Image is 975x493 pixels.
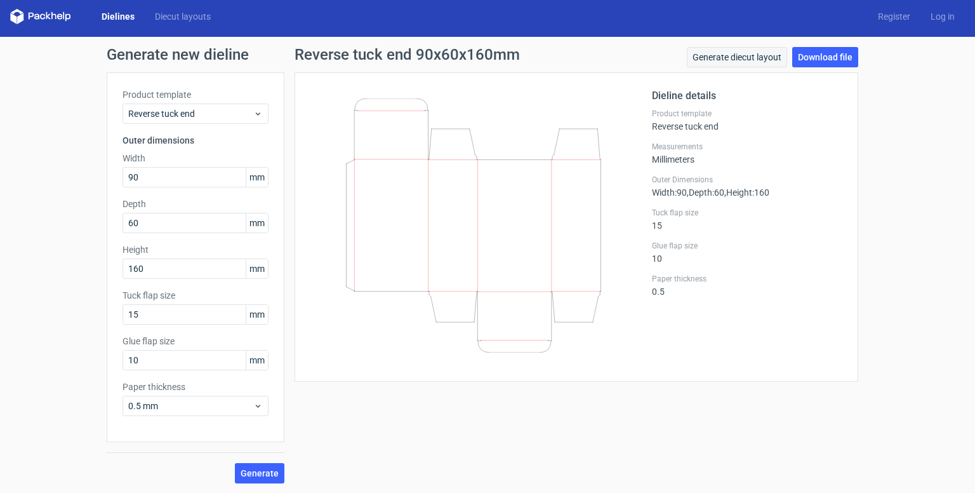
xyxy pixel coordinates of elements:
h2: Dieline details [652,88,842,104]
span: Generate [241,469,279,478]
div: 10 [652,241,842,264]
span: mm [246,259,268,278]
label: Glue flap size [123,335,269,348]
label: Product template [652,109,842,119]
span: , Height : 160 [724,187,769,198]
label: Depth [123,198,269,210]
span: mm [246,305,268,324]
h3: Outer dimensions [123,134,269,147]
label: Outer Dimensions [652,175,842,185]
button: Generate [235,463,284,483]
div: 0.5 [652,274,842,297]
label: Tuck flap size [652,208,842,218]
label: Height [123,243,269,256]
label: Glue flap size [652,241,842,251]
label: Paper thickness [123,381,269,393]
a: Diecut layouts [145,10,221,23]
div: 15 [652,208,842,231]
span: 0.5 mm [128,400,253,412]
label: Product template [123,88,269,101]
a: Download file [792,47,858,67]
a: Generate diecut layout [687,47,787,67]
span: mm [246,351,268,370]
div: Millimeters [652,142,842,165]
a: Dielines [91,10,145,23]
span: mm [246,168,268,187]
div: Reverse tuck end [652,109,842,132]
label: Paper thickness [652,274,842,284]
span: Width : 90 [652,187,687,198]
h1: Reverse tuck end 90x60x160mm [295,47,520,62]
label: Width [123,152,269,165]
span: , Depth : 60 [687,187,724,198]
span: mm [246,213,268,233]
label: Tuck flap size [123,289,269,302]
label: Measurements [652,142,842,152]
a: Log in [920,10,965,23]
span: Reverse tuck end [128,107,253,120]
a: Register [868,10,920,23]
h1: Generate new dieline [107,47,868,62]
